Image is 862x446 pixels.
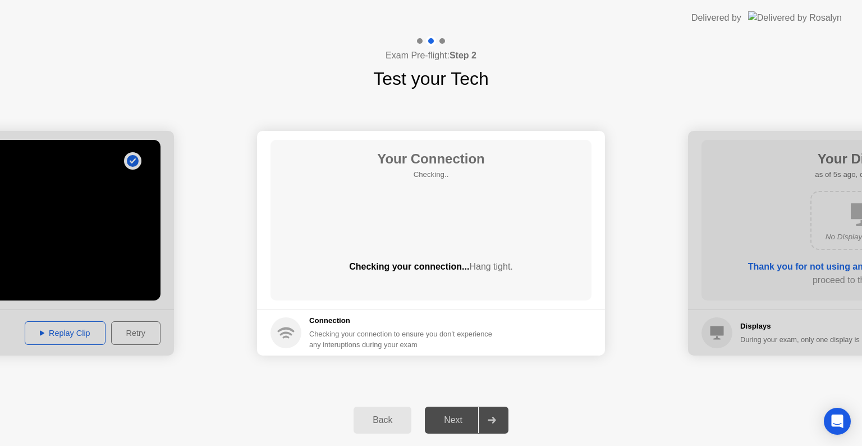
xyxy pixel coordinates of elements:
[270,260,592,274] div: Checking your connection...
[309,329,499,350] div: Checking your connection to ensure you don’t experience any interuptions during your exam
[824,408,851,435] div: Open Intercom Messenger
[425,407,508,434] button: Next
[373,65,489,92] h1: Test your Tech
[309,315,499,326] h5: Connection
[691,11,741,25] div: Delivered by
[450,51,476,60] b: Step 2
[386,49,476,62] h4: Exam Pre-flight:
[377,169,485,180] h5: Checking..
[428,415,478,425] div: Next
[357,415,408,425] div: Back
[377,149,485,169] h1: Your Connection
[354,407,411,434] button: Back
[748,11,842,24] img: Delivered by Rosalyn
[469,262,512,271] span: Hang tight.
